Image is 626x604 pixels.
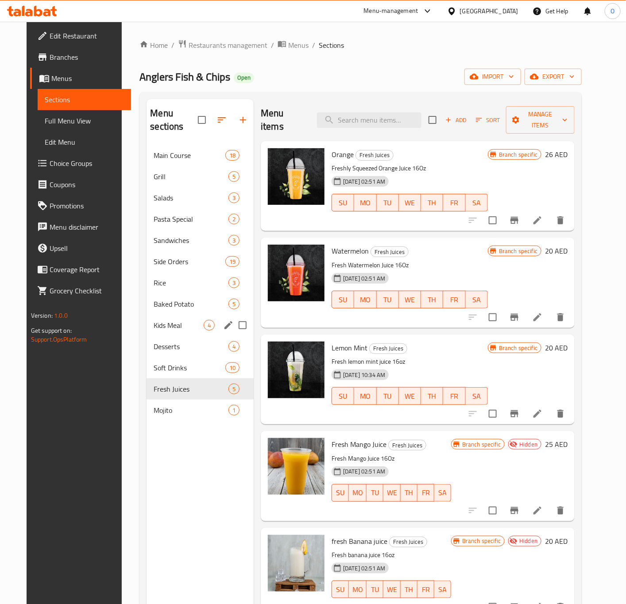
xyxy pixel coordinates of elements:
div: items [228,341,240,352]
span: Main Course [154,150,225,161]
span: Restaurants management [189,40,267,50]
span: Orange [332,148,354,161]
span: Fresh Juices [389,440,426,450]
p: Fresh Mango Juice 16Oz [332,453,451,464]
div: items [228,235,240,246]
div: Side Orders19 [147,251,254,272]
span: 10 [226,364,239,372]
div: items [225,150,240,161]
span: FR [447,293,462,306]
button: TH [401,484,417,502]
button: SU [332,581,349,598]
div: Baked Potato [154,299,228,309]
h6: 20 AED [545,245,568,257]
span: Fresh Juices [356,150,393,160]
button: SU [332,291,354,308]
span: 4 [204,321,214,330]
button: Manage items [506,106,575,134]
button: SA [434,484,451,502]
div: items [228,192,240,203]
span: SU [336,583,345,596]
span: TU [370,583,380,596]
div: items [228,214,240,224]
a: Choice Groups [30,153,131,174]
div: Mojito1 [147,400,254,421]
span: Lemon Mint [332,341,367,354]
div: Main Course18 [147,145,254,166]
span: Branch specific [495,344,541,352]
span: [DATE] 02:51 AM [340,564,389,573]
button: FR [417,484,434,502]
a: Edit menu item [532,215,543,226]
a: Edit Menu [38,131,131,153]
span: Menus [51,73,124,84]
span: Branch specific [459,440,504,449]
span: SA [469,196,484,209]
button: Branch-specific-item [504,307,525,328]
span: FR [447,390,462,403]
button: Add [442,113,470,127]
button: WE [383,581,401,598]
span: WE [387,486,397,499]
span: Side Orders [154,256,225,267]
button: MO [349,581,367,598]
button: Sort [474,113,502,127]
div: Sandwiches3 [147,230,254,251]
div: items [228,384,240,394]
span: [DATE] 02:51 AM [340,274,389,283]
button: TU [377,194,399,212]
span: Fresh Mango Juice [332,438,386,451]
button: delete [550,307,571,328]
span: MO [358,196,373,209]
span: 1.0.0 [54,310,68,321]
button: FR [443,291,465,308]
div: Fresh Juices5 [147,378,254,400]
span: Soft Drinks [154,362,225,373]
span: [DATE] 02:51 AM [340,177,389,186]
button: FR [443,387,465,405]
span: TU [380,293,395,306]
button: Branch-specific-item [504,403,525,424]
div: Grill5 [147,166,254,187]
span: FR [421,583,431,596]
span: Fresh Juices [371,247,408,257]
button: SA [466,387,488,405]
span: TH [425,293,440,306]
div: Grill [154,171,228,182]
div: Baked Potato5 [147,293,254,315]
button: TU [377,387,399,405]
a: Coverage Report [30,259,131,280]
span: MO [358,390,373,403]
button: TH [421,387,443,405]
span: Branch specific [495,150,541,159]
button: edit [222,319,235,332]
span: import [471,71,514,82]
button: WE [399,291,421,308]
span: SU [336,486,345,499]
div: Pasta Special [154,214,228,224]
span: TU [380,196,395,209]
span: WE [402,196,417,209]
div: Kids Meal [154,320,204,331]
button: WE [383,484,401,502]
h6: 25 AED [545,438,568,450]
button: MO [354,291,376,308]
span: TU [370,486,380,499]
img: fresh Banana juice [268,535,325,592]
span: TH [404,486,414,499]
span: Hidden [516,440,541,449]
span: O [611,6,614,16]
a: Promotions [30,195,131,216]
div: items [225,256,240,267]
span: Select to update [483,501,502,520]
button: Branch-specific-item [504,210,525,231]
nav: breadcrumb [139,39,582,51]
h6: 20 AED [545,342,568,354]
button: SU [332,484,349,502]
p: Fresh banana juice 16oz [332,550,451,561]
span: 19 [226,258,239,266]
button: FR [443,194,465,212]
span: 3 [229,194,239,202]
span: Hidden [516,537,541,545]
input: search [317,112,421,128]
